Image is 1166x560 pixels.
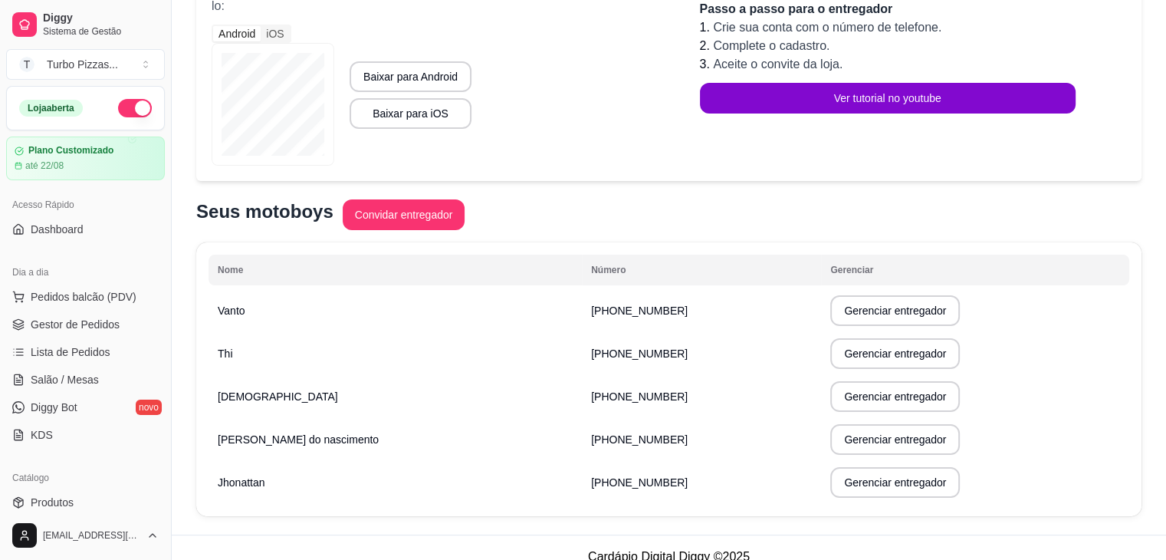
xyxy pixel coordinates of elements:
[6,49,165,80] button: Select a team
[261,26,289,41] div: iOS
[830,295,960,326] button: Gerenciar entregador
[218,432,573,447] p: [PERSON_NAME] do nascimento
[821,255,1129,285] th: Gerenciar
[591,390,688,403] span: [PHONE_NUMBER]
[118,99,152,117] button: Alterar Status
[591,348,688,360] span: [PHONE_NUMBER]
[700,18,1076,37] li: 1.
[6,395,165,420] a: Diggy Botnovo
[31,344,110,360] span: Lista de Pedidos
[830,338,960,369] button: Gerenciar entregador
[6,193,165,217] div: Acesso Rápido
[6,137,165,180] a: Plano Customizadoaté 22/08
[830,424,960,455] button: Gerenciar entregador
[43,25,159,38] span: Sistema de Gestão
[218,389,573,404] p: [DEMOGRAPHIC_DATA]
[700,55,1076,74] li: 3.
[43,12,159,25] span: Diggy
[830,467,960,498] button: Gerenciar entregador
[218,303,573,318] p: Vanto
[196,199,333,224] p: Seus motoboys
[31,400,77,415] span: Diggy Bot
[6,340,165,364] a: Lista de Pedidos
[6,260,165,285] div: Dia a dia
[591,433,688,446] span: [PHONE_NUMBER]
[6,423,165,447] a: KDS
[713,58,842,71] span: Aceite o convite da loja.
[47,57,118,72] div: Turbo Pizzas ...
[700,83,1076,114] button: Ver tutorial no youtube
[31,495,74,510] span: Produtos
[350,61,471,92] button: Baixar para Android
[25,160,64,172] article: até 22/08
[713,21,941,34] span: Crie sua conta com o número de telefone.
[6,312,165,337] a: Gestor de Pedidos
[700,37,1076,55] li: 2.
[6,285,165,309] button: Pedidos balcão (PDV)
[31,317,120,332] span: Gestor de Pedidos
[582,255,821,285] th: Número
[6,466,165,490] div: Catálogo
[209,255,582,285] th: Nome
[31,372,99,387] span: Salão / Mesas
[19,100,83,117] div: Loja aberta
[218,475,573,490] p: Jhonattan
[31,289,136,305] span: Pedidos balcão (PDV)
[213,26,261,41] div: Android
[343,199,465,230] button: Convidar entregador
[830,381,960,412] button: Gerenciar entregador
[28,145,113,156] article: Plano Customizado
[31,222,84,237] span: Dashboard
[591,305,688,317] span: [PHONE_NUMBER]
[6,367,165,392] a: Salão / Mesas
[19,57,34,72] span: T
[31,427,53,443] span: KDS
[6,517,165,554] button: [EMAIL_ADDRESS][DOMAIN_NAME]
[6,490,165,515] a: Produtos
[43,529,140,542] span: [EMAIL_ADDRESS][DOMAIN_NAME]
[591,476,688,489] span: [PHONE_NUMBER]
[6,217,165,242] a: Dashboard
[713,39,829,52] span: Complete o cadastro.
[6,6,165,43] a: DiggySistema de Gestão
[350,98,471,129] button: Baixar para iOS
[218,346,573,361] p: Thi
